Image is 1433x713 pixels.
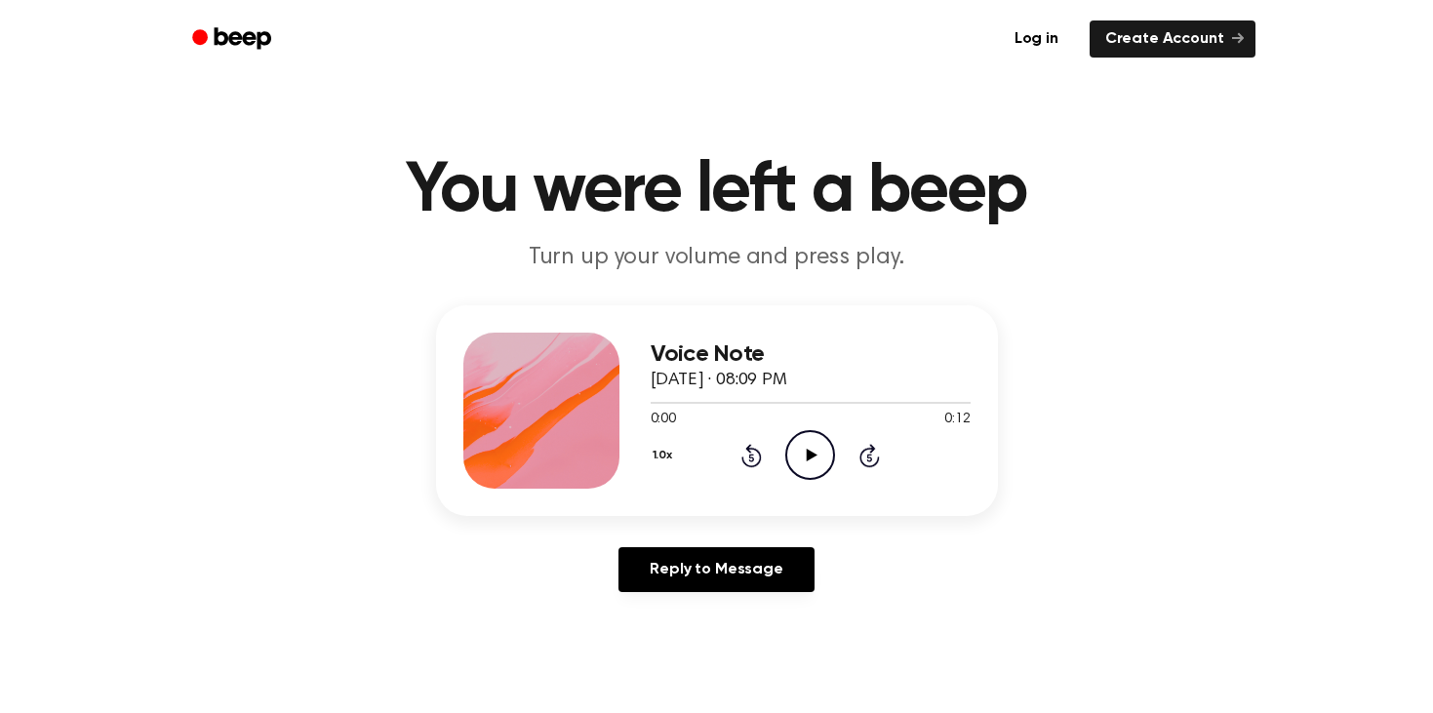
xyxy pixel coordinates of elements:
[179,20,289,59] a: Beep
[651,372,787,389] span: [DATE] · 08:09 PM
[342,242,1092,274] p: Turn up your volume and press play.
[618,547,814,592] a: Reply to Message
[995,17,1078,61] a: Log in
[651,410,676,430] span: 0:00
[651,439,680,472] button: 1.0x
[1090,20,1255,58] a: Create Account
[944,410,970,430] span: 0:12
[218,156,1216,226] h1: You were left a beep
[651,341,971,368] h3: Voice Note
